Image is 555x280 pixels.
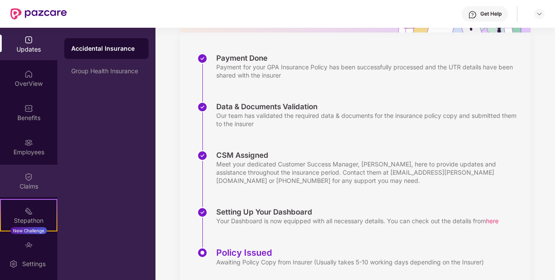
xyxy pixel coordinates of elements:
[71,68,142,75] div: Group Health Insurance
[216,102,522,111] div: Data & Documents Validation
[197,102,208,112] img: svg+xml;base64,PHN2ZyBpZD0iU3RlcC1Eb25lLTMyeDMyIiB4bWxucz0iaHR0cDovL3d3dy53My5vcmcvMjAwMC9zdmciIH...
[197,150,208,161] img: svg+xml;base64,PHN2ZyBpZD0iU3RlcC1Eb25lLTMyeDMyIiB4bWxucz0iaHR0cDovL3d3dy53My5vcmcvMjAwMC9zdmciIH...
[9,260,18,268] img: svg+xml;base64,PHN2ZyBpZD0iU2V0dGluZy0yMHgyMCIgeG1sbnM9Imh0dHA6Ly93d3cudzMub3JnLzIwMDAvc3ZnIiB3aW...
[24,36,33,44] img: svg+xml;base64,PHN2ZyBpZD0iVXBkYXRlZCIgeG1sbnM9Imh0dHA6Ly93d3cudzMub3JnLzIwMDAvc3ZnIiB3aWR0aD0iMj...
[216,247,484,258] div: Policy Issued
[536,10,543,17] img: svg+xml;base64,PHN2ZyBpZD0iRHJvcGRvd24tMzJ4MzIiIHhtbG5zPSJodHRwOi8vd3d3LnczLm9yZy8yMDAwL3N2ZyIgd2...
[197,247,208,258] img: svg+xml;base64,PHN2ZyBpZD0iU3RlcC1BY3RpdmUtMzJ4MzIiIHhtbG5zPSJodHRwOi8vd3d3LnczLm9yZy8yMDAwL3N2Zy...
[486,217,499,225] span: here
[71,44,142,53] div: Accidental Insurance
[20,260,48,268] div: Settings
[1,216,56,225] div: Stepathon
[197,207,208,218] img: svg+xml;base64,PHN2ZyBpZD0iU3RlcC1Eb25lLTMyeDMyIiB4bWxucz0iaHR0cDovL3d3dy53My5vcmcvMjAwMC9zdmciIH...
[216,160,522,185] div: Meet your dedicated Customer Success Manager, [PERSON_NAME], here to provide updates and assistan...
[480,10,502,17] div: Get Help
[216,217,499,225] div: Your Dashboard is now equipped with all necessary details. You can check out the details from
[468,10,477,19] img: svg+xml;base64,PHN2ZyBpZD0iSGVscC0zMngzMiIgeG1sbnM9Imh0dHA6Ly93d3cudzMub3JnLzIwMDAvc3ZnIiB3aWR0aD...
[216,258,484,266] div: Awaiting Policy Copy from Insurer (Usually takes 5-10 working days depending on the Insurer)
[216,111,522,128] div: Our team has validated the required data & documents for the insurance policy copy and submitted ...
[24,241,33,250] img: svg+xml;base64,PHN2ZyBpZD0iRW5kb3JzZW1lbnRzIiB4bWxucz0iaHR0cDovL3d3dy53My5vcmcvMjAwMC9zdmciIHdpZH...
[24,138,33,147] img: svg+xml;base64,PHN2ZyBpZD0iRW1wbG95ZWVzIiB4bWxucz0iaHR0cDovL3d3dy53My5vcmcvMjAwMC9zdmciIHdpZHRoPS...
[10,227,47,234] div: New Challenge
[216,207,499,217] div: Setting Up Your Dashboard
[24,207,33,215] img: svg+xml;base64,PHN2ZyB4bWxucz0iaHR0cDovL3d3dy53My5vcmcvMjAwMC9zdmciIHdpZHRoPSIyMSIgaGVpZ2h0PSIyMC...
[24,70,33,78] img: svg+xml;base64,PHN2ZyBpZD0iSG9tZSIgeG1sbnM9Imh0dHA6Ly93d3cudzMub3JnLzIwMDAvc3ZnIiB3aWR0aD0iMjAiIG...
[197,53,208,64] img: svg+xml;base64,PHN2ZyBpZD0iU3RlcC1Eb25lLTMyeDMyIiB4bWxucz0iaHR0cDovL3d3dy53My5vcmcvMjAwMC9zdmciIH...
[24,104,33,113] img: svg+xml;base64,PHN2ZyBpZD0iQmVuZWZpdHMiIHhtbG5zPSJodHRwOi8vd3d3LnczLm9yZy8yMDAwL3N2ZyIgd2lkdGg9Ij...
[10,8,67,20] img: New Pazcare Logo
[24,173,33,181] img: svg+xml;base64,PHN2ZyBpZD0iQ2xhaW0iIHhtbG5zPSJodHRwOi8vd3d3LnczLm9yZy8yMDAwL3N2ZyIgd2lkdGg9IjIwIi...
[216,150,522,160] div: CSM Assigned
[216,63,522,79] div: Payment for your GPA Insurance Policy has been successfully processed and the UTR details have be...
[216,53,522,63] div: Payment Done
